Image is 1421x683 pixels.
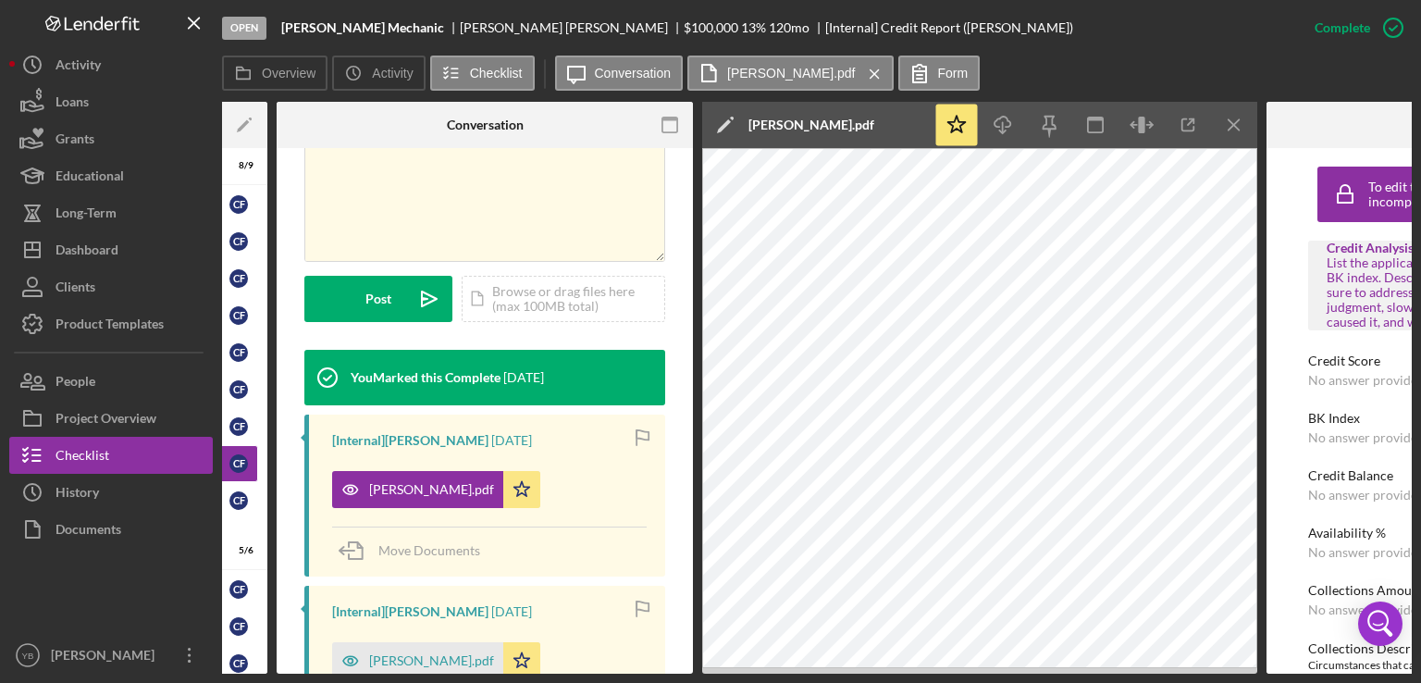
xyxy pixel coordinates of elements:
button: [PERSON_NAME].pdf [332,642,540,679]
label: Overview [262,66,315,81]
label: Form [938,66,969,81]
div: Open Intercom Messenger [1358,602,1402,646]
button: People [9,363,213,400]
div: C F [229,343,248,362]
time: 2025-09-19 20:55 [503,370,544,385]
button: Long-Term [9,194,213,231]
button: History [9,474,213,511]
div: C F [229,491,248,510]
div: C F [229,617,248,636]
div: C F [229,269,248,288]
span: Move Documents [378,542,480,558]
time: 2025-09-19 15:44 [491,604,532,619]
button: Dashboard [9,231,213,268]
div: Clients [56,268,95,310]
div: 120 mo [769,20,809,35]
div: C F [229,580,248,599]
div: [Internal] Credit Report ([PERSON_NAME]) [825,20,1073,35]
button: Conversation [555,56,684,91]
button: Post [304,276,452,322]
div: [PERSON_NAME].pdf [748,118,874,132]
label: Activity [372,66,413,81]
button: Form [898,56,981,91]
div: History [56,474,99,515]
div: Product Templates [56,305,164,347]
div: [PERSON_NAME].pdf [369,653,494,668]
label: Conversation [595,66,672,81]
div: [Internal] [PERSON_NAME] [332,604,488,619]
button: Documents [9,511,213,548]
button: Loans [9,83,213,120]
div: Educational [56,157,124,199]
div: Open [222,17,266,40]
div: C F [229,380,248,399]
div: Conversation [447,118,524,132]
label: Checklist [470,66,523,81]
button: [PERSON_NAME].pdf [687,56,894,91]
div: C F [229,417,248,436]
button: Educational [9,157,213,194]
div: [PERSON_NAME].pdf [369,482,494,497]
div: You Marked this Complete [351,370,500,385]
button: [PERSON_NAME].pdf [332,471,540,508]
button: Checklist [9,437,213,474]
div: Checklist [56,437,109,478]
div: C F [229,454,248,473]
text: YB [22,651,34,661]
div: Post [365,276,391,322]
div: Activity [56,46,101,88]
div: C F [229,232,248,251]
button: YB[PERSON_NAME] [9,637,213,674]
span: $100,000 [684,19,738,35]
div: [PERSON_NAME] [PERSON_NAME] [460,20,684,35]
div: Complete [1315,9,1370,46]
button: Complete [1296,9,1412,46]
button: Activity [332,56,425,91]
div: Grants [56,120,94,162]
div: C F [229,654,248,673]
div: Project Overview [56,400,156,441]
button: Checklist [430,56,535,91]
div: People [56,363,95,404]
button: Grants [9,120,213,157]
div: Long-Term [56,194,117,236]
div: 5 / 6 [220,545,253,556]
time: 2025-09-19 15:44 [491,433,532,448]
label: [PERSON_NAME].pdf [727,66,856,81]
div: Dashboard [56,231,118,273]
div: C F [229,195,248,214]
div: C F [229,306,248,325]
div: [PERSON_NAME] [46,637,167,678]
div: 8 / 9 [220,160,253,171]
div: 13 % [741,20,766,35]
b: [PERSON_NAME] Mechanic [281,20,444,35]
button: Project Overview [9,400,213,437]
div: [Internal] [PERSON_NAME] [332,433,488,448]
div: Documents [56,511,121,553]
div: Loans [56,83,89,125]
button: Move Documents [332,528,499,574]
button: Overview [222,56,327,91]
button: Product Templates [9,305,213,342]
button: Clients [9,268,213,305]
button: Activity [9,46,213,83]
